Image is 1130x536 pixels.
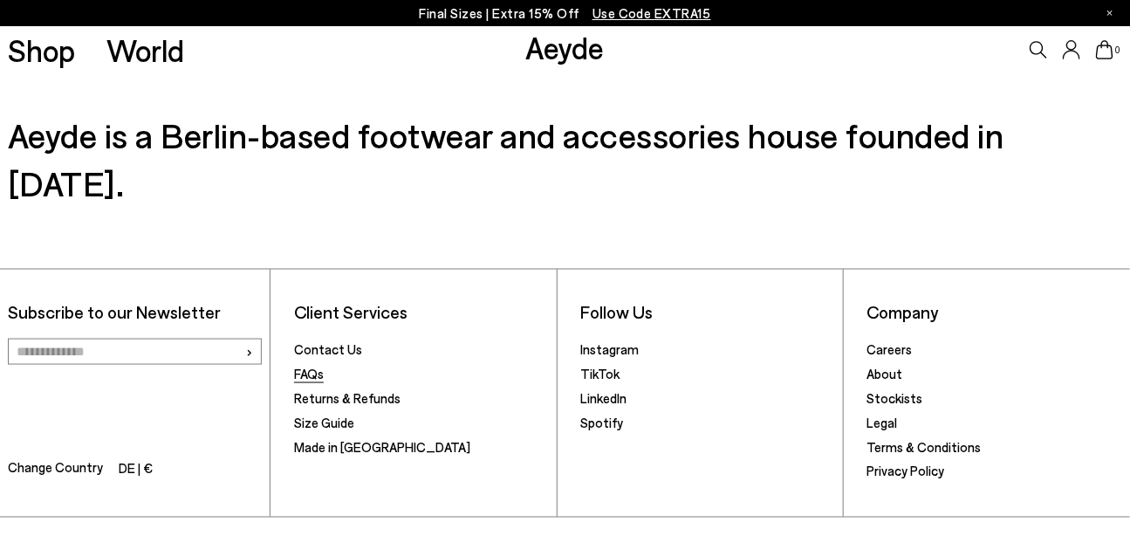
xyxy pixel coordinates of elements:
[1113,45,1122,55] span: 0
[8,111,1122,207] h3: Aeyde is a Berlin-based footwear and accessories house founded in [DATE].
[592,5,711,21] span: Navigate to /collections/ss25-final-sizes
[867,415,898,430] a: Legal
[1096,40,1113,59] a: 0
[294,439,470,455] a: Made in [GEOGRAPHIC_DATA]
[294,341,362,357] a: Contact Us
[419,3,711,24] p: Final Sizes | Extra 15% Off
[580,390,627,406] a: LinkedIn
[119,458,153,483] li: DE | €
[245,339,253,364] span: ›
[867,366,903,381] a: About
[867,301,1123,323] li: Company
[580,415,623,430] a: Spotify
[867,341,913,357] a: Careers
[580,341,639,357] a: Instagram
[294,390,401,406] a: Returns & Refunds
[525,29,604,65] a: Aeyde
[294,366,324,381] a: FAQs
[580,366,620,381] a: TikTok
[294,301,549,323] li: Client Services
[8,35,75,65] a: Shop
[867,464,945,479] a: Privacy Policy
[580,301,835,323] li: Follow Us
[8,457,103,483] span: Change Country
[867,390,923,406] a: Stockists
[867,439,982,455] a: Terms & Conditions
[106,35,184,65] a: World
[294,415,354,430] a: Size Guide
[8,301,263,323] p: Subscribe to our Newsletter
